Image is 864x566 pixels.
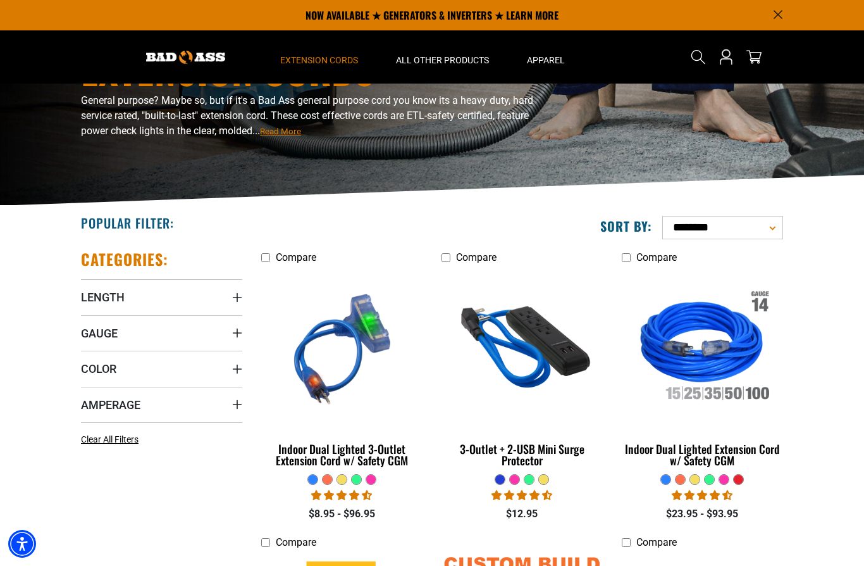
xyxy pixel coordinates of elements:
[377,30,508,84] summary: All Other Products
[81,93,543,139] p: General purpose? Maybe so, but if it's a Bad Ass general purpose cord you know its a heavy duty, ...
[261,506,423,522] div: $8.95 - $96.95
[508,30,584,84] summary: Apparel
[261,270,423,474] a: blue Indoor Dual Lighted 3-Outlet Extension Cord w/ Safety CGM
[261,443,423,466] div: Indoor Dual Lighted 3-Outlet Extension Cord w/ Safety CGM
[622,443,783,466] div: Indoor Dual Lighted Extension Cord w/ Safety CGM
[672,489,732,501] span: 4.40 stars
[396,54,489,66] span: All Other Products
[81,387,242,422] summary: Amperage
[636,536,677,548] span: Compare
[81,351,242,386] summary: Color
[146,51,225,64] img: Bad Ass Extension Cords
[81,290,125,305] span: Length
[441,443,603,466] div: 3-Outlet + 2-USB Mini Surge Protector
[716,30,736,84] a: Open this option
[491,489,552,501] span: 4.33 stars
[81,249,168,269] h2: Categories:
[81,315,242,351] summary: Gauge
[81,279,242,315] summary: Length
[81,362,116,376] span: Color
[442,276,602,422] img: blue
[622,506,783,522] div: $23.95 - $93.95
[81,12,543,88] h1: General Purpose Extension Cords
[456,251,497,263] span: Compare
[81,215,174,231] h2: Popular Filter:
[311,489,372,501] span: 4.33 stars
[81,326,118,341] span: Gauge
[8,530,36,558] div: Accessibility Menu
[261,30,377,84] summary: Extension Cords
[280,54,358,66] span: Extension Cords
[81,433,144,446] a: Clear All Filters
[688,47,708,67] summary: Search
[441,506,603,522] div: $12.95
[600,218,652,234] label: Sort by:
[441,270,603,474] a: blue 3-Outlet + 2-USB Mini Surge Protector
[81,398,140,412] span: Amperage
[636,251,677,263] span: Compare
[622,276,782,422] img: Indoor Dual Lighted Extension Cord w/ Safety CGM
[622,270,783,474] a: Indoor Dual Lighted Extension Cord w/ Safety CGM Indoor Dual Lighted Extension Cord w/ Safety CGM
[527,54,565,66] span: Apparel
[744,49,764,65] a: cart
[81,434,139,444] span: Clear All Filters
[276,251,316,263] span: Compare
[260,127,301,136] span: Read More
[262,276,422,422] img: blue
[276,536,316,548] span: Compare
